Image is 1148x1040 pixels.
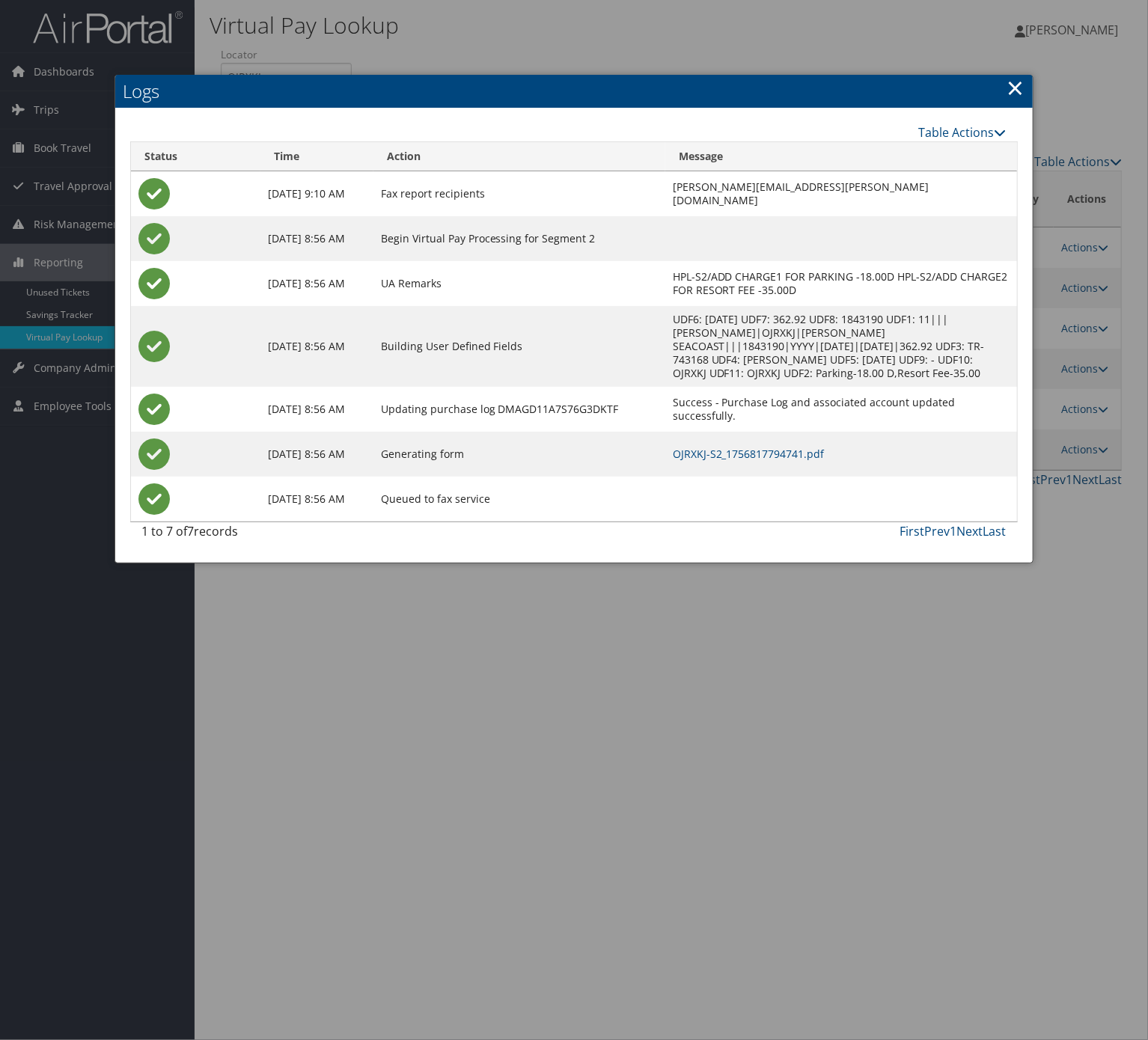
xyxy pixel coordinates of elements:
[665,387,1017,432] td: Success - Purchase Log and associated account updated successfully.
[260,477,373,521] td: [DATE] 8:56 AM
[260,387,373,432] td: [DATE] 8:56 AM
[131,142,260,171] th: Status: activate to sort column ascending
[665,171,1017,216] td: [PERSON_NAME][EMAIL_ADDRESS][PERSON_NAME][DOMAIN_NAME]
[983,523,1007,539] a: Last
[673,447,825,461] a: OJRXKJ-S2_1756817794741.pdf
[373,306,665,387] td: Building User Defined Fields
[373,477,665,521] td: Queued to fax service
[373,432,665,477] td: Generating form
[260,216,373,261] td: [DATE] 8:56 AM
[373,216,665,261] td: Begin Virtual Pay Processing for Segment 2
[260,142,373,171] th: Time: activate to sort column ascending
[260,171,373,216] td: [DATE] 9:10 AM
[957,523,983,539] a: Next
[925,523,950,539] a: Prev
[373,387,665,432] td: Updating purchase log DMAGD11A7S76G3DKTF
[141,522,341,548] div: 1 to 7 of records
[900,523,925,539] a: First
[665,142,1017,171] th: Message: activate to sort column ascending
[919,124,1007,141] a: Table Actions
[260,306,373,387] td: [DATE] 8:56 AM
[373,142,665,171] th: Action: activate to sort column ascending
[373,261,665,306] td: UA Remarks
[373,171,665,216] td: Fax report recipients
[115,75,1032,108] h2: Logs
[260,261,373,306] td: [DATE] 8:56 AM
[665,306,1017,387] td: UDF6: [DATE] UDF7: 362.92 UDF8: 1843190 UDF1: 11|||[PERSON_NAME]|OJRXKJ|[PERSON_NAME] SEACOAST|||...
[1007,73,1025,103] a: Close
[665,261,1017,306] td: HPL-S2/ADD CHARGE1 FOR PARKING -18.00D HPL-S2/ADD CHARGE2 FOR RESORT FEE -35.00D
[187,523,194,539] span: 7
[950,523,957,539] a: 1
[260,432,373,477] td: [DATE] 8:56 AM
